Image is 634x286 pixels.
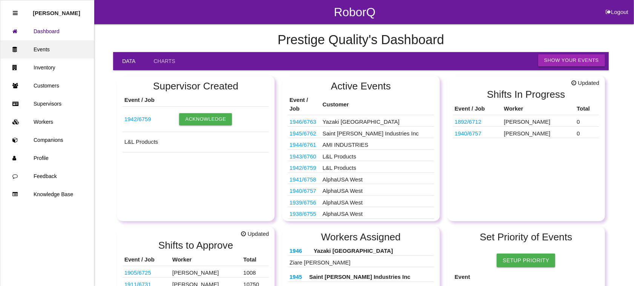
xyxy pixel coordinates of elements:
[453,126,502,138] td: K13360
[288,207,321,219] td: BA1194-02
[575,103,599,115] th: Total
[33,4,80,16] p: Rosie Blandino
[453,232,600,243] h2: Set Priority of Events
[321,184,434,196] td: AlphaUSA West
[0,131,94,149] a: Companions
[321,161,434,173] td: L&L Products
[307,271,434,281] th: Saint [PERSON_NAME] Industries Inc
[0,185,94,203] a: Knowledge Base
[288,184,321,196] td: K13360
[170,266,241,278] td: [PERSON_NAME]
[290,199,316,206] a: 1939/6756
[288,81,434,92] h2: Active Events
[113,52,144,70] a: Data
[455,130,482,137] a: 1940/6757
[453,115,600,127] tr: 68427781AA; 68340793AA, 687288100AA
[321,218,434,230] td: AlphaUSA West
[502,103,575,115] th: Worker
[288,115,321,127] td: L1M8 10C666 GF
[290,165,316,171] a: 1942/6759
[0,167,94,185] a: Feedback
[288,255,434,267] td: Ziare [PERSON_NAME]
[290,153,316,160] a: 1943/6760
[241,266,269,278] td: 1008
[123,240,269,251] h2: Shifts to Approve
[241,230,269,238] span: Updated
[288,218,321,230] td: K9250H
[312,245,434,255] th: Yazaki [GEOGRAPHIC_DATA]
[0,22,94,40] a: Dashboard
[453,103,502,115] th: Event / Job
[0,113,94,131] a: Workers
[290,130,316,137] a: 1945/6762
[290,188,316,194] a: 1940/6757
[288,138,321,150] td: 21018663
[575,126,599,138] td: 0
[290,141,316,148] a: 1944/6761
[321,138,434,150] td: AMI INDUSTRIES
[321,126,434,138] td: Saint [PERSON_NAME] Industries Inc
[288,161,321,173] td: 68232622AC-B
[124,269,151,276] a: 1905/6725
[123,94,178,106] th: Event / Job
[144,52,184,70] a: Charts
[179,113,232,125] button: Acknowledge
[538,54,605,66] button: Show Your Events
[290,176,316,183] a: 1941/6758
[170,254,241,266] th: Worker
[453,126,600,138] tr: K13360
[288,149,321,161] td: 68545120AD/121AD (537369 537371)
[123,81,269,92] h2: Supervisor Created
[241,254,269,266] th: Total
[0,40,94,58] a: Events
[321,94,434,115] th: Customer
[575,115,599,127] td: 0
[453,115,502,127] td: 68427781AA; 68340793AA, 687288100AA
[288,172,321,184] td: S1873
[288,94,321,115] th: Event / Job
[455,118,482,125] a: 1892/6712
[290,248,302,254] a: 1946
[123,132,269,152] td: L&L Products
[13,4,18,22] div: Close
[288,232,434,243] h2: Workers Assigned
[502,126,575,138] td: [PERSON_NAME]
[0,58,94,77] a: Inventory
[290,118,316,125] a: 1946/6763
[502,115,575,127] td: [PERSON_NAME]
[571,79,599,88] span: Updated
[321,115,434,127] td: Yazaki [GEOGRAPHIC_DATA]
[288,195,321,207] td: S2050-00
[321,207,434,219] td: AlphaUSA West
[321,195,434,207] td: AlphaUSA West
[321,172,434,184] td: AlphaUSA West
[123,254,170,266] th: Event / Job
[123,106,178,132] td: 68232622AC-B
[290,211,316,217] a: 1938/6755
[123,266,269,278] tr: 10301666
[321,149,434,161] td: L&L Products
[113,33,609,47] h4: Prestige Quality 's Dashboard
[288,271,307,281] th: 68375451AE/50AE, 68483789AE,88AE
[497,254,555,267] a: Setup Priority
[453,89,600,100] h2: Shifts In Progress
[288,126,321,138] td: 68375451AE/50AE, 68483789AE,88AE
[290,274,302,280] a: 1945
[0,149,94,167] a: Profile
[0,77,94,95] a: Customers
[288,245,312,255] th: L1M8 10C666 GF
[0,95,94,113] a: Supervisors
